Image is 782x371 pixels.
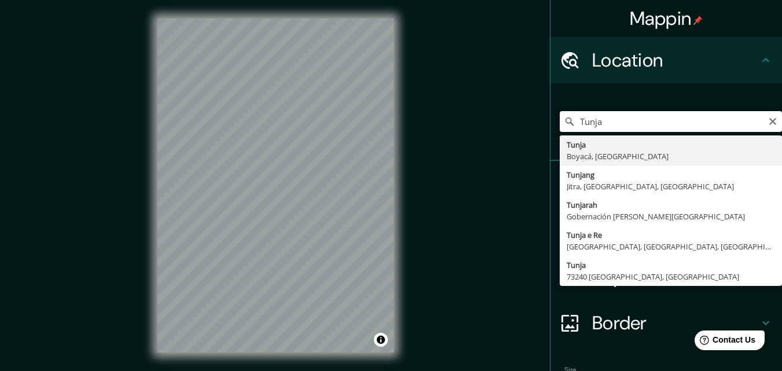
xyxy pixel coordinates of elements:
[560,111,782,132] input: Pick your city or area
[550,300,782,346] div: Border
[567,169,775,181] div: Tunjang
[550,37,782,83] div: Location
[567,229,775,241] div: Tunja e Re
[630,7,703,30] h4: Mappin
[768,115,777,126] button: Clear
[679,326,769,358] iframe: Help widget launcher
[567,181,775,192] div: Jitra, [GEOGRAPHIC_DATA], [GEOGRAPHIC_DATA]
[693,16,703,25] img: pin-icon.png
[157,19,394,352] canvas: Map
[592,311,759,335] h4: Border
[592,265,759,288] h4: Layout
[550,207,782,254] div: Style
[567,241,775,252] div: [GEOGRAPHIC_DATA], [GEOGRAPHIC_DATA], [GEOGRAPHIC_DATA]
[592,49,759,72] h4: Location
[567,199,775,211] div: Tunjarah
[567,150,775,162] div: Boyacá, [GEOGRAPHIC_DATA]
[567,259,775,271] div: Tunja
[374,333,388,347] button: Toggle attribution
[567,211,775,222] div: Gobernación [PERSON_NAME][GEOGRAPHIC_DATA]
[567,139,775,150] div: Tunja
[567,271,775,282] div: 73240 [GEOGRAPHIC_DATA], [GEOGRAPHIC_DATA]
[550,254,782,300] div: Layout
[550,161,782,207] div: Pins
